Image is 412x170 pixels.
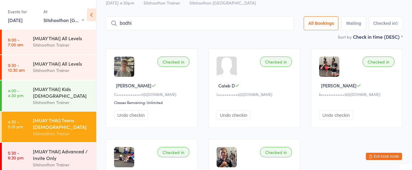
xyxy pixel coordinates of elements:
div: At [43,7,84,17]
div: Checked in [260,147,292,157]
div: Check in time (DESC) [353,33,403,40]
div: [MUAY THAI] Teens [DEMOGRAPHIC_DATA] [33,117,91,130]
time: 6:00 - 7:00 am [8,37,23,47]
div: Checked in [157,147,189,157]
button: Exit kiosk mode [366,153,402,160]
button: Checked in5 [369,16,403,30]
div: Checked in [363,57,395,67]
button: Undo checkin [319,110,353,120]
label: Sort by [338,34,352,40]
div: [MUAY THAI] All Levels [33,60,91,67]
a: [DATE] [8,17,23,23]
div: 5 [396,21,398,26]
button: Waiting [341,16,366,30]
input: Search [106,16,294,30]
div: Sitshoothon Trainer [33,67,91,74]
a: 4:00 -4:30 pm[MUAY THAI] Kids [DEMOGRAPHIC_DATA]Sitshoothon Trainer [2,80,96,111]
time: 9:30 - 10:30 am [8,63,25,72]
div: Events for [8,7,37,17]
div: l•••••••••••s@[DOMAIN_NAME] [217,92,294,97]
a: 6:00 -7:00 am[MUAY THAI] All LevelsSitshoothon Trainer [2,30,96,54]
div: Sitshoothon [GEOGRAPHIC_DATA] [43,17,84,23]
a: 4:30 -5:15 pm[MUAY THAI] Teens [DEMOGRAPHIC_DATA]Sitshoothon Trainer [2,112,96,142]
div: Classes Remaining: Unlimited [114,100,191,105]
div: C••••••••••••••t@[DOMAIN_NAME] [114,92,191,97]
div: Checked in [157,57,189,67]
span: [PERSON_NAME] [321,82,357,89]
img: image1745481000.png [319,57,339,77]
span: [PERSON_NAME] [116,82,151,89]
div: Sitshoothon Trainer [33,130,91,137]
div: [MUAY THAI] Advanced / Invite Only [33,148,91,161]
img: image1712817196.png [217,147,237,167]
img: image1745822028.png [114,57,134,77]
div: [MUAY THAI] Kids [DEMOGRAPHIC_DATA] [33,86,91,99]
div: Checked in [260,57,292,67]
span: Caleb D [218,82,235,89]
a: 9:30 -10:30 am[MUAY THAI] All LevelsSitshoothon Trainer [2,55,96,80]
button: Undo checkin [217,110,251,120]
div: b•••••••••••••9@[DOMAIN_NAME] [319,92,396,97]
button: All Bookings [304,16,339,30]
div: Sitshoothon Trainer [33,161,91,168]
time: 4:30 - 5:15 pm [8,119,23,129]
div: [MUAY THAI] All Levels [33,35,91,41]
div: Sitshoothon Trainer [33,99,91,106]
div: Sitshoothon Trainer [33,41,91,48]
img: image1745480298.png [114,147,134,167]
time: 5:30 - 6:30 pm [8,150,24,160]
time: 4:00 - 4:30 pm [8,88,24,98]
button: Undo checkin [114,110,148,120]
